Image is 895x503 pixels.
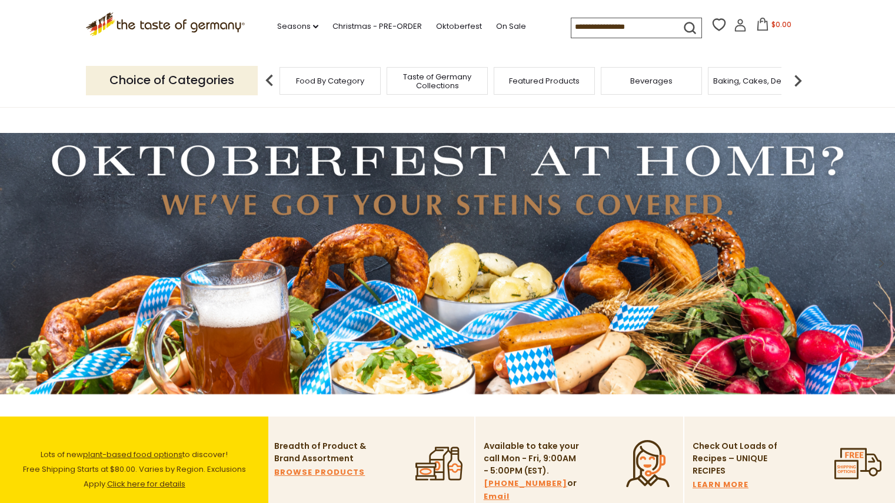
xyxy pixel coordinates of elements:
[83,449,182,460] a: plant-based food options
[277,20,318,33] a: Seasons
[786,69,810,92] img: next arrow
[86,66,258,95] p: Choice of Categories
[496,20,526,33] a: On Sale
[630,76,673,85] a: Beverages
[749,18,799,35] button: $0.00
[107,478,185,489] a: Click here for details
[484,440,581,503] p: Available to take your call Mon - Fri, 9:00AM - 5:00PM (EST). or
[771,19,791,29] span: $0.00
[693,478,748,491] a: LEARN MORE
[484,477,567,490] a: [PHONE_NUMBER]
[390,72,484,90] a: Taste of Germany Collections
[23,449,246,489] span: Lots of new to discover! Free Shipping Starts at $80.00. Varies by Region. Exclusions Apply.
[332,20,422,33] a: Christmas - PRE-ORDER
[436,20,482,33] a: Oktoberfest
[509,76,580,85] a: Featured Products
[258,69,281,92] img: previous arrow
[274,440,371,465] p: Breadth of Product & Brand Assortment
[484,490,510,503] a: Email
[296,76,364,85] a: Food By Category
[693,440,778,477] p: Check Out Loads of Recipes – UNIQUE RECIPES
[713,76,804,85] a: Baking, Cakes, Desserts
[274,466,365,479] a: BROWSE PRODUCTS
